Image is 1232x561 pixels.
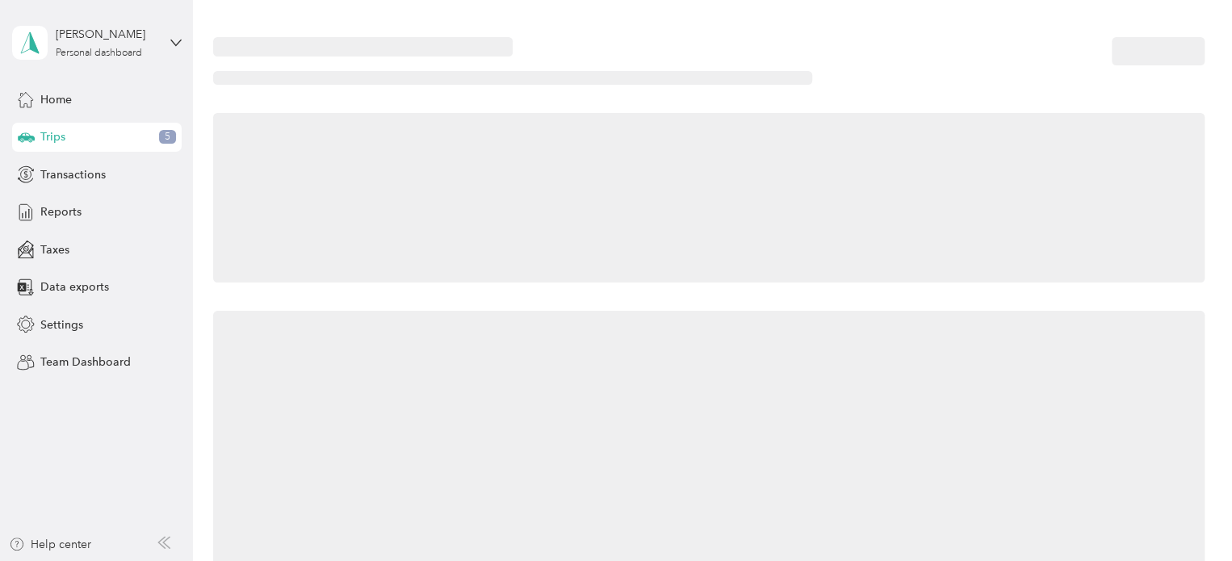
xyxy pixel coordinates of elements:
span: Team Dashboard [40,354,131,371]
iframe: Everlance-gr Chat Button Frame [1142,471,1232,561]
div: [PERSON_NAME] [56,26,157,43]
button: Help center [9,536,91,553]
span: 5 [159,130,176,144]
span: Taxes [40,241,69,258]
span: Data exports [40,278,109,295]
span: Trips [40,128,65,145]
div: Personal dashboard [56,48,142,58]
span: Home [40,91,72,108]
span: Transactions [40,166,106,183]
span: Reports [40,203,82,220]
span: Settings [40,316,83,333]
